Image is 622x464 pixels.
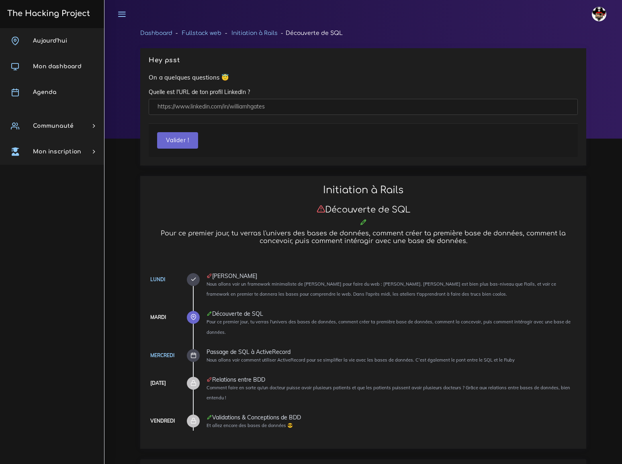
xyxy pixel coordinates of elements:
img: avatar [592,7,606,21]
span: Mon dashboard [33,63,82,69]
a: Dashboard [140,30,172,36]
small: Nous allons voir comment utiliser ActiveRecord pour se simplifier la vie avec les bases de donnée... [207,357,515,363]
small: Pour ce premier jour, tu verras l'univers des bases de données, comment créer ta première base de... [207,319,571,335]
small: Et allez encore des bases de données 😎 [207,423,293,428]
label: Quelle est l'URL de ton profil LinkedIn ? [149,88,250,96]
h3: The Hacking Project [5,9,90,18]
span: Aujourd'hui [33,38,67,44]
li: Découverte de SQL [278,28,343,38]
span: Communauté [33,123,74,129]
a: Mercredi [150,352,174,358]
button: Valider ! [157,132,198,149]
span: Mon inscription [33,149,81,155]
h2: Initiation à Rails [149,184,578,196]
small: Comment faire en sorte qu'un docteur puisse avoir plusieurs patients et que les patients puissent... [207,385,570,401]
div: Vendredi [150,417,175,425]
div: Passage de SQL à ActiveRecord [207,349,578,355]
h3: Découverte de SQL [149,204,578,215]
div: Validations & Conceptions de BDD [207,415,578,420]
a: Initiation à Rails [231,30,278,36]
div: [DATE] [150,379,166,388]
div: Relations entre BDD [207,377,578,382]
small: Nous allons voir un framework minimaliste de [PERSON_NAME] pour faire du web : [PERSON_NAME]. [PE... [207,281,556,297]
p: On a quelques questions 😇 [149,73,578,82]
h5: Hey psst [149,57,578,64]
div: [PERSON_NAME] [207,273,578,279]
span: Agenda [33,89,56,95]
div: Mardi [150,313,166,322]
h5: Pour ce premier jour, tu verras l'univers des bases de données, comment créer ta première base de... [149,230,578,245]
input: https://www.linkedin.com/in/williamhgates [149,99,578,115]
a: Fullstack web [182,30,221,36]
div: Découverte de SQL [207,311,578,317]
a: Lundi [150,276,165,282]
